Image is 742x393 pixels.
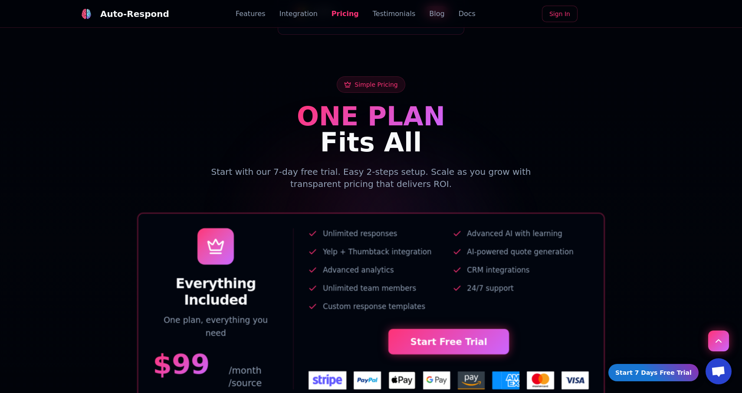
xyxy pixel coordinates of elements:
[323,246,432,257] span: Yelp + Thumbtack integration
[212,364,279,390] span: /month /source
[297,101,445,131] span: ONE PLAN
[429,9,444,19] a: Blog
[388,329,509,354] a: Start Free Trial
[467,283,514,294] span: 24/7 support
[373,9,416,19] a: Testimonials
[153,350,210,377] span: $ 99
[81,9,92,19] img: logo.svg
[492,371,519,389] img: Payment Method
[323,283,416,294] span: Unlimited team members
[354,371,381,389] img: Payment Method
[332,9,359,19] a: Pricing
[355,80,397,89] span: Simple Pricing
[608,364,699,381] a: Start 7 Days Free Trial
[423,371,450,389] img: Payment Method
[706,358,732,384] div: Open chat
[323,301,425,312] span: Custom response templates
[467,265,529,275] span: CRM integrations
[320,127,422,157] span: Fits All
[153,314,279,339] p: One plan, everything you need
[323,265,394,275] span: Advanced analytics
[459,9,476,19] a: Docs
[467,228,562,239] span: Advanced AI with learning
[708,331,729,351] button: Scroll to top
[580,5,669,24] iframe: Sign in with Google Button
[100,8,169,20] div: Auto-Respond
[388,371,416,389] img: Payment Method
[467,246,574,257] span: AI-powered quote generation
[561,371,589,389] img: Payment Method
[542,6,578,22] a: Sign In
[236,9,266,19] a: Features
[323,228,397,239] span: Unlimited responses
[153,275,279,308] h3: Everything Included
[458,371,485,389] img: Payment Method
[309,371,346,389] img: Payment Method
[78,5,169,23] a: Auto-Respond
[204,166,538,190] p: Start with our 7-day free trial. Easy 2-steps setup. Scale as you grow with transparent pricing t...
[279,9,318,19] a: Integration
[527,371,554,389] img: Payment Method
